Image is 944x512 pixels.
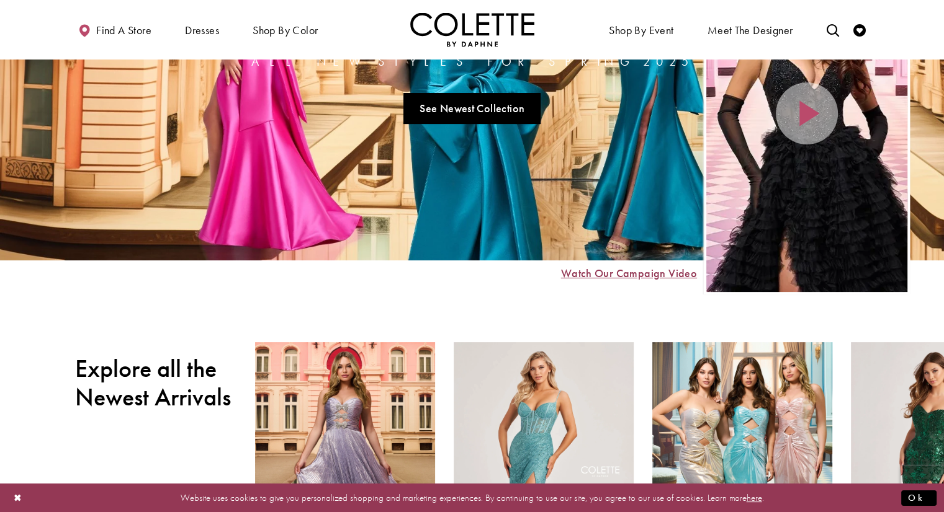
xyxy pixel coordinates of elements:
a: Meet the designer [704,12,796,46]
span: Play Slide #15 Video [560,267,697,280]
a: See Newest Collection A Chique Escape All New Styles For Spring 2025 [403,93,541,124]
span: Shop by color [249,12,321,46]
a: Toggle search [823,12,842,46]
a: Visit Home Page [410,12,534,46]
img: Colette by Daphne [410,12,534,46]
span: Meet the designer [708,24,793,37]
p: Website uses cookies to give you personalized shopping and marketing experiences. By continuing t... [89,489,855,506]
span: Shop by color [253,24,318,37]
ul: Slider Links [248,88,697,129]
span: Dresses [185,24,219,37]
button: Close Dialog [7,487,29,508]
a: Find a store [75,12,155,46]
span: Find a store [96,24,151,37]
h2: Explore all the Newest Arrivals [75,355,236,412]
span: Shop By Event [606,12,677,46]
span: Dresses [182,12,222,46]
a: Check Wishlist [850,12,869,46]
a: here [747,491,762,503]
button: Submit Dialog [901,490,937,505]
span: Shop By Event [609,24,673,37]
